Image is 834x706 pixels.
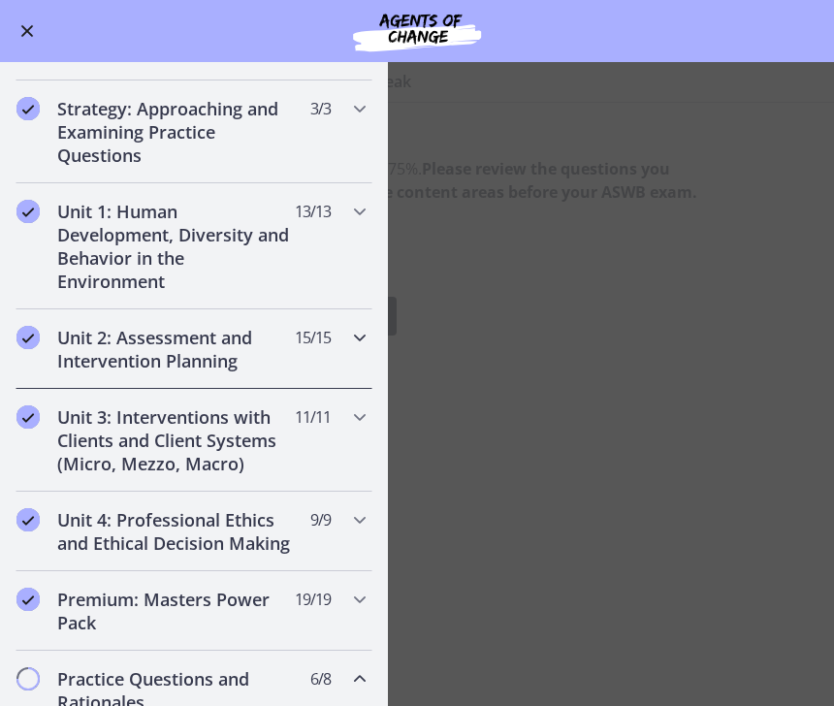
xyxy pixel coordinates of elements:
i: Completed [16,588,40,611]
h2: Unit 2: Assessment and Intervention Planning [57,326,294,372]
i: Completed [16,326,40,349]
button: Enable menu [16,19,39,43]
h2: Strategy: Approaching and Examining Practice Questions [57,97,294,167]
i: Completed [16,405,40,429]
span: 15 / 15 [295,326,331,349]
h2: Unit 1: Human Development, Diversity and Behavior in the Environment [57,200,294,293]
i: Completed [16,508,40,531]
h2: Unit 4: Professional Ethics and Ethical Decision Making [57,508,294,555]
i: Completed [16,200,40,223]
span: 3 / 3 [310,97,331,120]
h2: Unit 3: Interventions with Clients and Client Systems (Micro, Mezzo, Macro) [57,405,294,475]
i: Completed [16,97,40,120]
span: 6 / 8 [310,667,331,690]
img: Agents of Change [301,8,533,54]
h2: Premium: Masters Power Pack [57,588,294,634]
span: 19 / 19 [295,588,331,611]
span: 13 / 13 [295,200,331,223]
span: 9 / 9 [310,508,331,531]
span: 11 / 11 [295,405,331,429]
